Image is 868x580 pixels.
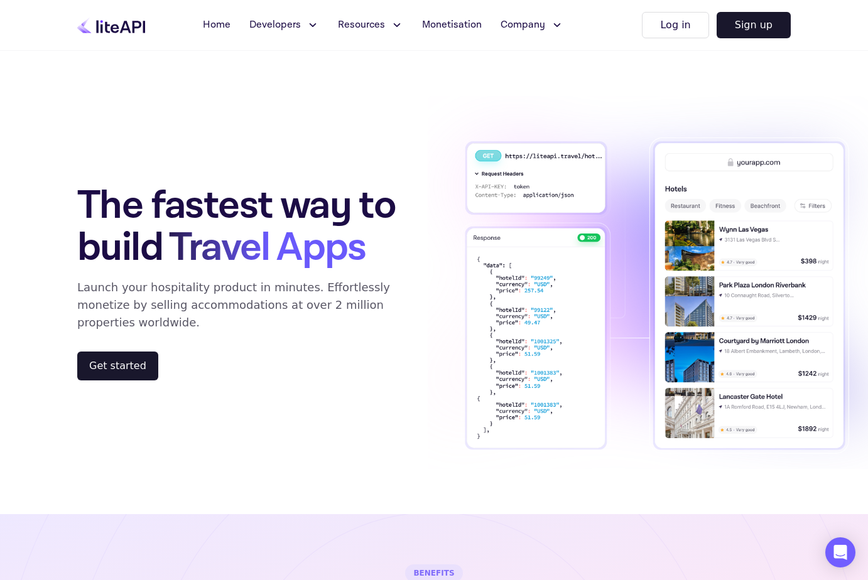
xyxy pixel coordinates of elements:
span: Developers [249,18,301,33]
span: Resources [338,18,385,33]
span: Monetisation [422,18,482,33]
a: register [77,360,158,372]
div: Open Intercom Messenger [825,537,855,567]
a: Monetisation [415,13,489,38]
p: Launch your hospitality product in minutes. Effortlessly monetize by selling accommodations at ov... [77,279,421,331]
span: Home [203,18,231,33]
h1: The fastest way to build [77,185,421,269]
a: Home [195,13,238,38]
button: Developers [242,13,327,38]
button: Log in [642,12,708,38]
button: Get started [77,352,158,380]
span: Travel Apps [169,222,366,274]
span: Company [501,18,545,33]
button: Company [493,13,571,38]
button: Sign up [717,12,791,38]
button: Resources [330,13,411,38]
